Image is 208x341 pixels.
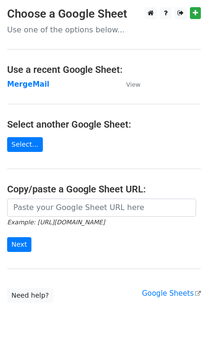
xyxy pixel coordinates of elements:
h4: Select another Google Sheet: [7,119,201,130]
a: MergeMail [7,80,50,89]
a: Select... [7,137,43,152]
a: Google Sheets [142,289,201,298]
input: Paste your Google Sheet URL here [7,199,196,217]
small: View [126,81,140,88]
h3: Choose a Google Sheet [7,7,201,21]
h4: Use a recent Google Sheet: [7,64,201,75]
h4: Copy/paste a Google Sheet URL: [7,183,201,195]
input: Next [7,237,31,252]
small: Example: [URL][DOMAIN_NAME] [7,219,105,226]
a: View [117,80,140,89]
a: Need help? [7,288,53,303]
p: Use one of the options below... [7,25,201,35]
